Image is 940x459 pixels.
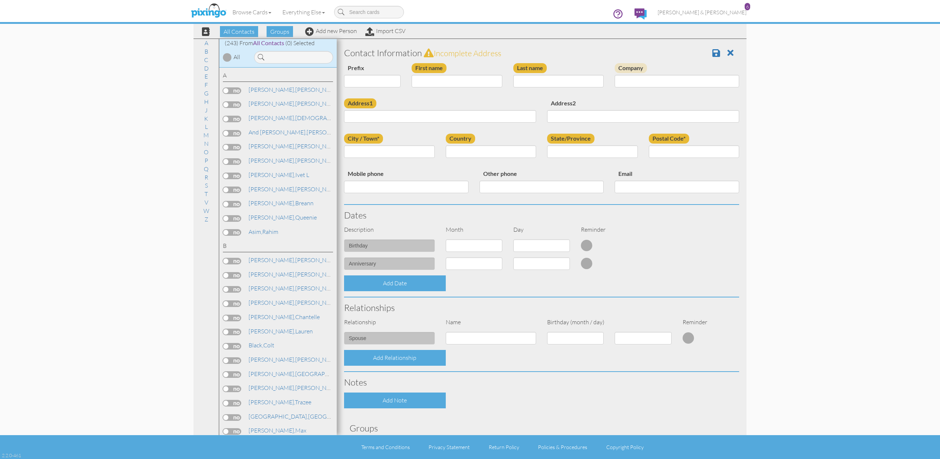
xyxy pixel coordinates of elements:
div: Month [440,225,508,234]
div: All [234,53,240,61]
a: Policies & Procedures [538,444,587,450]
a: Copyright Policy [606,444,644,450]
a: J [201,106,211,115]
a: O [200,148,212,156]
a: [PERSON_NAME] & [PERSON_NAME] 6 [652,3,752,22]
label: Prefix [344,63,368,73]
div: 2.2.0-461 [2,452,21,459]
span: Asim, [249,228,262,235]
label: Last name [513,63,547,73]
div: 6 [745,3,750,10]
a: Add new Person [305,27,357,35]
img: pixingo logo [189,2,228,20]
a: Z [201,215,212,224]
span: [PERSON_NAME], [249,299,295,306]
div: Name [440,318,542,326]
a: S [201,181,211,190]
label: Other phone [480,169,521,179]
a: L [201,122,211,131]
a: Colt [248,341,275,350]
span: [GEOGRAPHIC_DATA], [249,413,308,420]
div: A [223,71,333,82]
span: [PERSON_NAME], [249,328,295,335]
div: Add Relationship [344,350,446,366]
a: C [200,55,212,64]
div: Description [339,225,440,234]
div: B [223,242,333,252]
span: [PERSON_NAME], [249,285,295,292]
a: Terms and Conditions [361,444,410,450]
a: G [200,89,212,98]
span: (0) Selected [285,39,315,47]
div: Birthday (month / day) [542,318,677,326]
a: [PERSON_NAME] [248,298,341,307]
input: Search cards [334,6,404,18]
label: Address2 [547,98,579,108]
label: City / Town* [344,134,383,144]
span: [PERSON_NAME], [249,370,295,377]
span: Groups [267,26,293,37]
div: Add Date [344,275,446,291]
a: E [201,72,211,81]
a: [PERSON_NAME] [248,284,341,293]
h3: Contact Information [344,48,739,58]
span: [PERSON_NAME], [249,199,295,207]
span: [PERSON_NAME], [249,313,295,321]
span: [PERSON_NAME], [249,356,295,363]
h3: Groups [350,423,734,433]
div: Relationship [339,318,440,326]
a: Q [200,165,212,173]
div: Add Note [344,393,446,408]
span: [PERSON_NAME], [249,384,295,391]
a: N [200,139,212,148]
span: All Contacts [220,26,258,37]
a: D [200,64,212,73]
span: [PERSON_NAME], [249,271,295,278]
span: [PERSON_NAME], [249,100,295,107]
a: Return Policy [489,444,519,450]
a: [PERSON_NAME] [248,383,341,392]
a: [PERSON_NAME] [248,85,341,94]
a: Browse Cards [227,3,277,21]
a: Lauren [248,327,314,336]
a: [GEOGRAPHIC_DATA] [248,369,354,378]
span: [PERSON_NAME], [249,214,295,221]
a: [PERSON_NAME] [248,185,341,194]
label: State/Province [547,134,594,144]
span: [PERSON_NAME], [249,86,295,93]
a: Trazee [248,398,312,406]
a: [PERSON_NAME] [248,256,341,264]
a: Max [248,426,307,435]
a: V [201,198,212,207]
span: [PERSON_NAME], [249,171,295,178]
h3: Notes [344,377,739,387]
label: Company [615,63,647,73]
a: H [200,97,212,106]
h3: Relationships [344,303,739,312]
a: [GEOGRAPHIC_DATA] [248,412,367,421]
a: [PERSON_NAME] [248,128,405,137]
a: [PERSON_NAME] [248,99,341,108]
a: Rahim [248,227,279,236]
span: [PERSON_NAME], [249,142,295,150]
label: First name [412,63,446,73]
a: A [201,39,212,47]
a: Ivet L [248,170,310,179]
span: [PERSON_NAME], [249,398,295,406]
a: T [201,189,211,198]
h3: Dates [344,210,739,220]
span: and [PERSON_NAME], [249,129,307,136]
a: [PERSON_NAME] [248,156,341,165]
a: [PERSON_NAME] [248,355,341,364]
a: [PERSON_NAME] [248,270,341,279]
img: comments.svg [634,8,647,19]
a: B [201,47,212,56]
span: [PERSON_NAME], [249,185,295,193]
div: Reminder [677,318,711,326]
div: Reminder [575,225,643,234]
a: K [200,114,212,123]
span: Black, [249,341,263,349]
label: Address1 [344,98,376,108]
label: Postal Code* [649,134,689,144]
